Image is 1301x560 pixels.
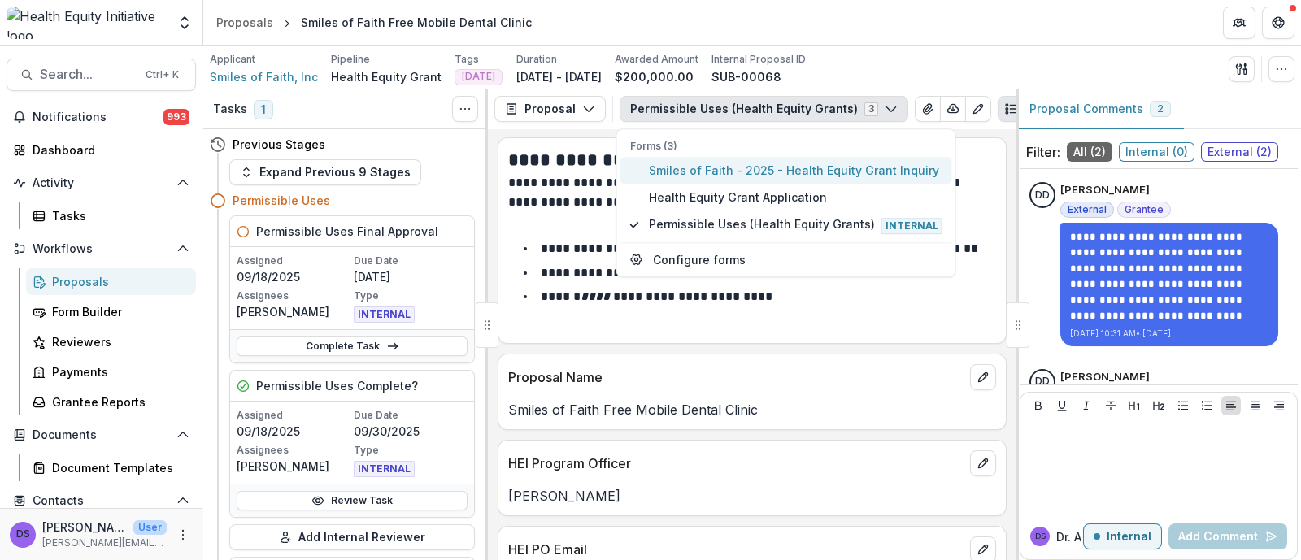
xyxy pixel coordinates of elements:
[1119,142,1194,162] span: Internal ( 0 )
[233,192,330,209] h4: Permissible Uses
[508,486,996,506] p: [PERSON_NAME]
[229,524,475,550] button: Add Internal Reviewer
[173,7,196,39] button: Open entity switcher
[1173,396,1193,415] button: Bullet List
[1056,528,1081,545] p: Dr. A
[52,303,183,320] div: Form Builder
[1026,142,1060,162] p: Filter:
[254,100,273,119] span: 1
[237,254,350,268] p: Assigned
[881,218,942,234] span: Internal
[33,176,170,190] span: Activity
[1070,328,1268,340] p: [DATE] 10:31 AM • [DATE]
[1035,532,1046,540] div: Dr. Ana Smith
[615,68,694,85] p: $200,000.00
[462,71,495,82] span: [DATE]
[163,109,189,125] span: 993
[33,242,170,256] span: Workflows
[1149,396,1168,415] button: Heading 2
[508,400,996,419] p: Smiles of Faith Free Mobile Dental Clinic
[1262,7,1294,39] button: Get Help
[354,461,415,477] span: INTERNAL
[237,303,350,320] p: [PERSON_NAME]
[237,408,350,423] p: Assigned
[649,163,942,180] span: Smiles of Faith - 2025 - Health Equity Grant Inquiry
[915,96,941,122] button: View Attached Files
[615,52,698,67] p: Awarded Amount
[649,216,942,234] span: Permissible Uses (Health Equity Grants)
[7,488,196,514] button: Open Contacts
[7,104,196,130] button: Notifications993
[1107,530,1151,544] p: Internal
[52,273,183,290] div: Proposals
[26,454,196,481] a: Document Templates
[630,140,942,154] p: Forms (3)
[1125,204,1164,215] span: Grantee
[1101,396,1120,415] button: Strike
[213,102,247,116] h3: Tasks
[52,207,183,224] div: Tasks
[1052,396,1072,415] button: Underline
[998,96,1024,122] button: Plaintext view
[354,423,468,440] p: 09/30/2025
[354,408,468,423] p: Due Date
[1157,103,1164,115] span: 2
[33,494,170,508] span: Contacts
[1125,396,1144,415] button: Heading 1
[16,529,30,540] div: Dr. Ana Smith
[711,68,781,85] p: SUB-00068
[1016,89,1184,129] button: Proposal Comments
[508,367,964,387] p: Proposal Name
[52,459,183,476] div: Document Templates
[1083,523,1162,549] button: Internal
[1029,396,1048,415] button: Bold
[965,96,991,122] button: Edit as form
[331,68,442,85] p: Health Equity Grant
[1168,523,1287,549] button: Add Comment
[173,525,193,545] button: More
[1077,396,1096,415] button: Italicize
[711,52,806,67] p: Internal Proposal ID
[33,141,183,158] div: Dashboard
[970,450,996,476] button: edit
[354,254,468,268] p: Due Date
[1060,182,1150,198] p: [PERSON_NAME]
[7,170,196,196] button: Open Activity
[7,236,196,262] button: Open Workflows
[26,202,196,229] a: Tasks
[229,159,421,185] button: Expand Previous 9 Stages
[42,519,127,536] p: [PERSON_NAME]
[237,289,350,303] p: Assignees
[516,52,557,67] p: Duration
[237,443,350,458] p: Assignees
[1197,396,1216,415] button: Ordered List
[516,68,602,85] p: [DATE] - [DATE]
[237,491,468,510] a: Review Task
[256,223,438,240] h5: Permissible Uses Final Approval
[7,7,167,39] img: Health Equity Initiative logo
[301,14,532,31] div: Smiles of Faith Free Mobile Dental Clinic
[26,328,196,355] a: Reviewers
[7,59,196,91] button: Search...
[237,336,468,356] a: Complete Task
[508,454,964,473] p: HEI Program Officer
[133,520,167,535] p: User
[26,389,196,415] a: Grantee Reports
[52,333,183,350] div: Reviewers
[1269,396,1289,415] button: Align Right
[237,458,350,475] p: [PERSON_NAME]
[237,423,350,440] p: 09/18/2025
[1246,396,1265,415] button: Align Center
[7,422,196,448] button: Open Documents
[210,11,538,34] nav: breadcrumb
[354,443,468,458] p: Type
[354,268,468,285] p: [DATE]
[620,96,908,122] button: Permissible Uses (Health Equity Grants)3
[1035,190,1050,201] div: Dr. Meredith Davison
[26,298,196,325] a: Form Builder
[216,14,273,31] div: Proposals
[237,268,350,285] p: 09/18/2025
[1068,204,1107,215] span: External
[1067,142,1112,162] span: All ( 2 )
[210,52,255,67] p: Applicant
